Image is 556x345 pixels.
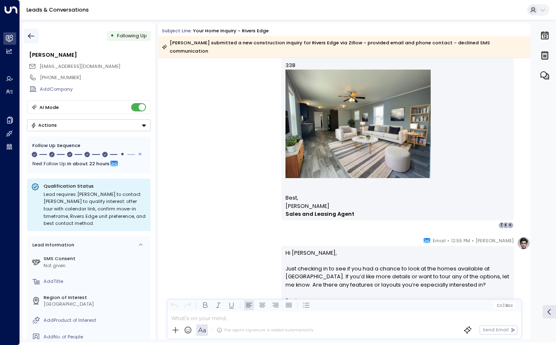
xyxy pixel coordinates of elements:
[447,236,449,245] span: •
[285,210,354,217] strong: Sales and Leasing Agent
[162,39,526,55] div: [PERSON_NAME] submitted a new construction inquiry for Rivers Edge via Zillow - provided email an...
[285,70,431,179] img: 700b5a43-7351-4337-abae-76cc8db6ed8b
[217,327,313,333] div: The agent signature is added automatically
[29,51,150,59] div: [PERSON_NAME]
[39,103,59,111] div: AI Mode
[183,300,193,310] button: Redo
[285,297,298,304] span: Best,
[285,249,510,297] p: Hi [PERSON_NAME], Just checking in to see if you had a chance to look at the homes available at [...
[433,236,446,245] span: Email
[497,303,513,308] span: Cc Bcc
[285,202,329,210] span: [PERSON_NAME]
[472,236,474,245] span: •
[162,27,192,34] span: Subject Line:
[27,6,89,13] a: Leads & Conversations
[44,183,146,189] p: Qualification Status
[32,159,145,168] div: Next Follow Up:
[44,333,148,340] div: AddNo. of People
[285,194,298,202] span: Best,
[67,159,110,168] span: In about 22 hours
[40,74,150,81] div: [PHONE_NUMBER]
[494,302,515,309] button: Cc|Bcc
[27,119,151,131] div: Button group with a nested menu
[502,222,509,229] div: K
[451,236,470,245] span: 12:55 PM
[30,241,74,248] div: Lead Information
[44,262,148,269] div: Not given
[503,303,505,308] span: |
[517,236,530,250] img: profile-logo.png
[476,236,514,245] span: [PERSON_NAME]
[31,122,57,128] div: Actions
[498,222,505,229] div: 5
[39,63,120,70] span: [EMAIL_ADDRESS][DOMAIN_NAME]
[32,142,145,149] div: Follow Up Sequence
[110,30,114,42] div: •
[507,222,514,229] div: K
[44,278,148,285] div: AddTitle
[44,301,148,308] div: [GEOGRAPHIC_DATA]
[27,119,151,131] button: Actions
[44,294,148,301] label: Region of Interest
[40,86,150,93] div: AddCompany
[39,63,120,70] span: k4d7krhtgw@privaterelay.appleid.com
[44,191,146,227] div: Lead requires [PERSON_NAME] to contact [PERSON_NAME] to qualify interest: offer tour with calenda...
[117,32,146,39] span: Following Up
[169,300,179,310] button: Undo
[193,27,269,34] div: Your Home Inquiry - Rivers Edge
[44,255,148,262] label: SMS Consent
[44,317,148,324] div: AddProduct of Interest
